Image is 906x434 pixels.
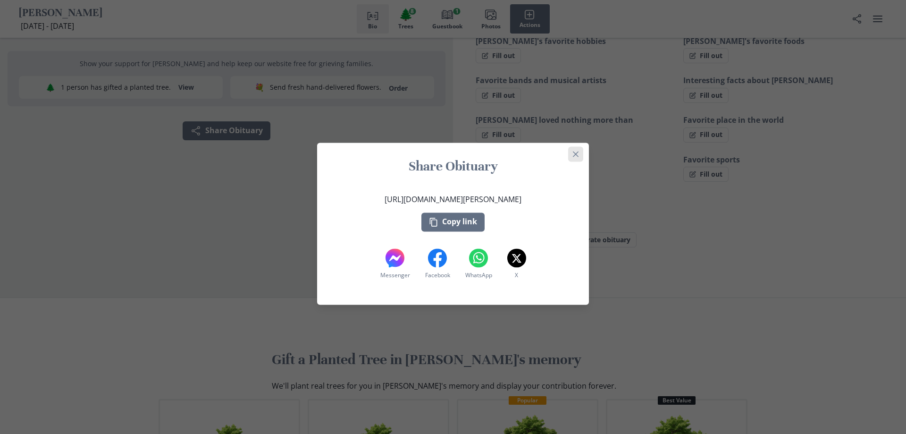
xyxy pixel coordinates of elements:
[465,271,492,280] span: WhatsApp
[505,247,528,282] button: X
[425,271,450,280] span: Facebook
[423,247,452,282] button: Facebook
[328,158,578,175] h1: Share Obituary
[463,247,494,282] button: WhatsApp
[378,247,412,282] button: Messenger
[515,271,518,280] span: X
[380,271,410,280] span: Messenger
[385,194,521,205] p: [URL][DOMAIN_NAME][PERSON_NAME]
[421,213,485,231] button: Copy link
[568,146,583,162] button: Close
